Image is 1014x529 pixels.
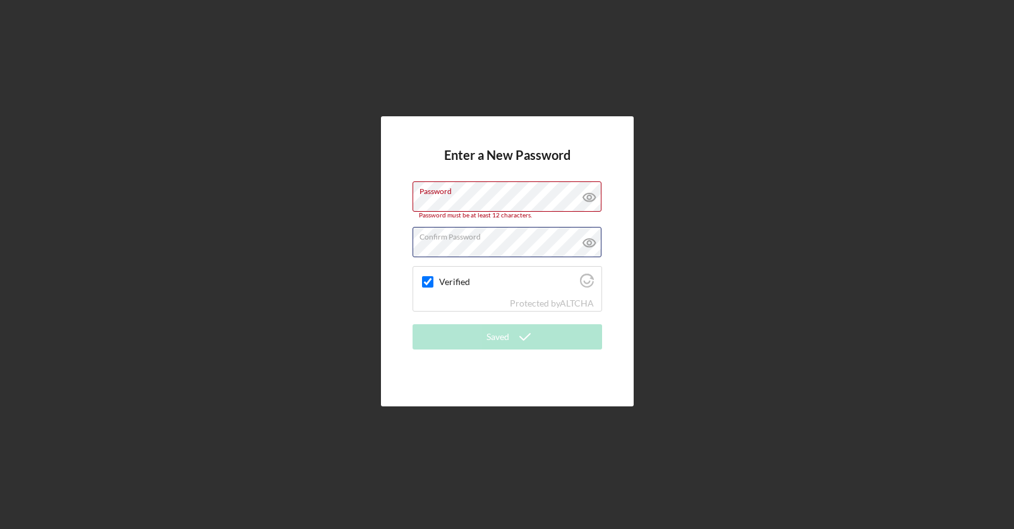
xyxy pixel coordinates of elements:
label: Confirm Password [419,228,601,241]
div: Password must be at least 12 characters. [413,212,602,219]
button: Saved [413,324,602,350]
div: Protected by [510,298,594,308]
h4: Enter a New Password [444,148,570,181]
div: Saved [486,324,509,350]
a: Visit Altcha.org [580,279,594,289]
label: Verified [439,277,576,287]
label: Password [419,182,601,196]
a: Visit Altcha.org [560,298,594,308]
